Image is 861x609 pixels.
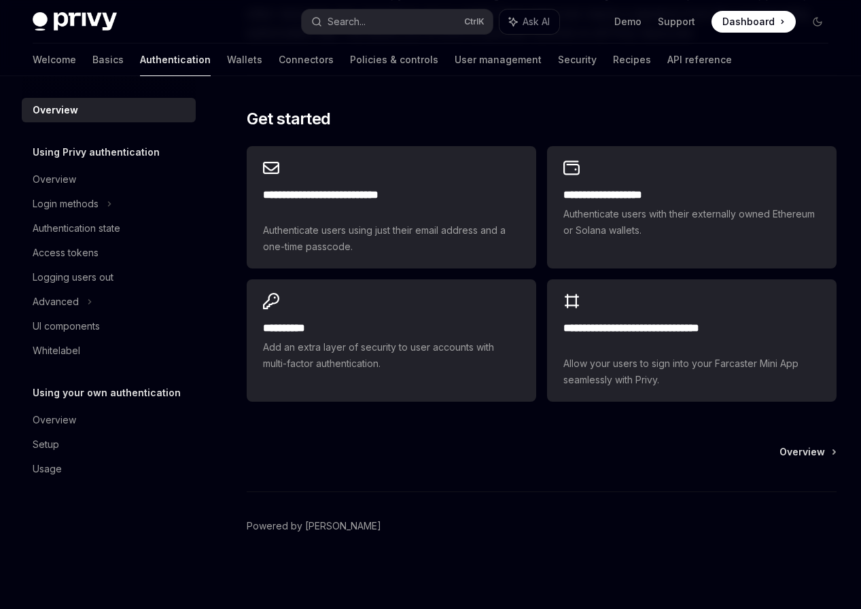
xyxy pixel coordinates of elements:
[22,167,196,192] a: Overview
[33,196,99,212] div: Login methods
[779,445,835,459] a: Overview
[22,98,196,122] a: Overview
[33,144,160,160] h5: Using Privy authentication
[140,43,211,76] a: Authentication
[499,10,559,34] button: Ask AI
[263,339,520,372] span: Add an extra layer of security to user accounts with multi-factor authentication.
[33,385,181,401] h5: Using your own authentication
[563,206,820,239] span: Authenticate users with their externally owned Ethereum or Solana wallets.
[33,245,99,261] div: Access tokens
[247,279,536,402] a: **** *****Add an extra layer of security to user accounts with multi-factor authentication.
[33,294,79,310] div: Advanced
[22,432,196,457] a: Setup
[263,222,520,255] span: Authenticate users using just their email address and a one-time passcode.
[92,43,124,76] a: Basics
[658,15,695,29] a: Support
[455,43,542,76] a: User management
[350,43,438,76] a: Policies & controls
[33,12,117,31] img: dark logo
[33,269,113,285] div: Logging users out
[779,445,825,459] span: Overview
[722,15,775,29] span: Dashboard
[328,14,366,30] div: Search...
[563,355,820,388] span: Allow your users to sign into your Farcaster Mini App seamlessly with Privy.
[711,11,796,33] a: Dashboard
[464,16,485,27] span: Ctrl K
[558,43,597,76] a: Security
[22,265,196,290] a: Logging users out
[33,343,80,359] div: Whitelabel
[33,461,62,477] div: Usage
[227,43,262,76] a: Wallets
[302,10,493,34] button: Search...CtrlK
[667,43,732,76] a: API reference
[33,436,59,453] div: Setup
[807,11,828,33] button: Toggle dark mode
[247,519,381,533] a: Powered by [PERSON_NAME]
[22,314,196,338] a: UI components
[22,408,196,432] a: Overview
[523,15,550,29] span: Ask AI
[614,15,642,29] a: Demo
[33,43,76,76] a: Welcome
[33,412,76,428] div: Overview
[247,108,330,130] span: Get started
[22,457,196,481] a: Usage
[279,43,334,76] a: Connectors
[33,318,100,334] div: UI components
[22,216,196,241] a: Authentication state
[33,102,78,118] div: Overview
[613,43,651,76] a: Recipes
[547,146,837,268] a: **** **** **** ****Authenticate users with their externally owned Ethereum or Solana wallets.
[33,220,120,237] div: Authentication state
[22,241,196,265] a: Access tokens
[33,171,76,188] div: Overview
[22,338,196,363] a: Whitelabel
